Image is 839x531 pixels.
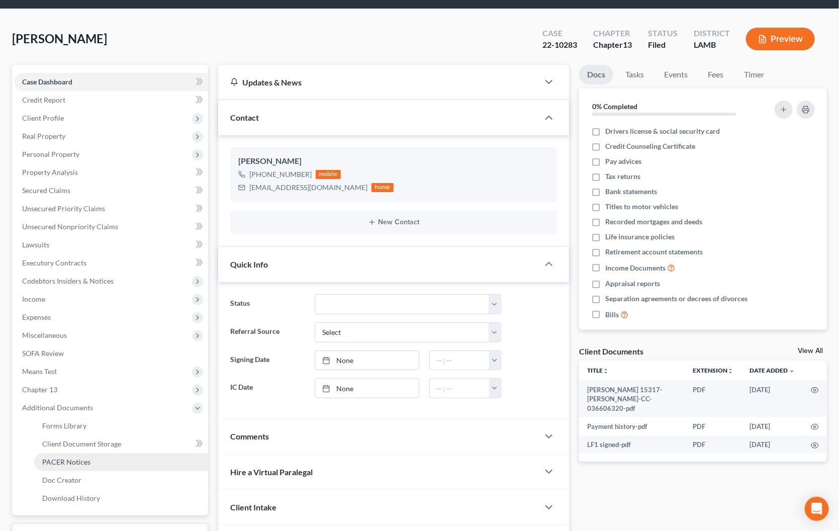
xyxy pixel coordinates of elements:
span: Case Dashboard [22,77,72,86]
div: 22-10283 [542,39,577,51]
span: Property Analysis [22,168,78,176]
span: SOFA Review [22,349,64,358]
span: Additional Documents [22,403,93,412]
a: None [315,379,419,398]
a: Unsecured Nonpriority Claims [14,218,208,236]
span: Recorded mortgages and deeds [605,217,702,227]
span: Chapter 13 [22,385,57,394]
a: Property Analysis [14,163,208,182]
div: [PERSON_NAME] [238,155,549,167]
span: Bank statements [605,187,657,197]
input: -- : -- [430,379,490,398]
span: Unsecured Nonpriority Claims [22,222,118,231]
a: Titleunfold_more [587,367,609,374]
td: Payment history-pdf [579,417,685,435]
div: Open Intercom Messenger [805,497,829,521]
td: PDF [685,381,741,417]
div: [EMAIL_ADDRESS][DOMAIN_NAME] [249,183,367,193]
span: Drivers license & social security card [605,126,720,136]
span: Income Documents [605,263,666,273]
span: Credit Report [22,96,65,104]
div: Status [648,28,678,39]
span: Income [22,295,45,303]
div: Filed [648,39,678,51]
a: Secured Claims [14,182,208,200]
a: View All [798,347,823,355]
a: Extensionunfold_more [693,367,733,374]
span: Expenses [22,313,51,321]
span: Executory Contracts [22,258,86,267]
span: Client Intake [230,502,276,512]
span: Separation agreements or decrees of divorces [605,294,748,304]
a: PACER Notices [34,453,208,471]
div: Updates & News [230,77,527,87]
label: IC Date [225,378,309,398]
td: [PERSON_NAME] 15317-[PERSON_NAME]-CC-036606320-pdf [579,381,685,417]
span: PACER Notices [42,458,90,466]
span: Hire a Virtual Paralegal [230,467,313,477]
span: Download History [42,494,100,502]
a: Date Added expand_more [750,367,795,374]
a: Executory Contracts [14,254,208,272]
div: Chapter [593,28,632,39]
span: Retirement account statements [605,247,703,257]
td: PDF [685,435,741,454]
a: Lawsuits [14,236,208,254]
td: [DATE] [741,381,803,417]
a: Timer [736,65,772,84]
div: District [694,28,730,39]
i: unfold_more [603,368,609,374]
a: Unsecured Priority Claims [14,200,208,218]
button: New Contact [238,218,549,226]
td: PDF [685,417,741,435]
td: LF1 signed-pdf [579,435,685,454]
span: Tax returns [605,171,640,182]
span: Comments [230,431,269,441]
a: Credit Report [14,91,208,109]
span: Personal Property [22,150,79,158]
div: Client Documents [579,346,643,357]
a: Docs [579,65,613,84]
a: Tasks [617,65,652,84]
input: -- : -- [430,351,490,370]
a: Case Dashboard [14,73,208,91]
a: Doc Creator [34,471,208,489]
div: Case [542,28,577,39]
div: home [371,183,394,192]
span: Quick Info [230,259,268,269]
span: Client Profile [22,114,64,122]
span: Pay advices [605,156,641,166]
span: Forms Library [42,421,86,430]
label: Signing Date [225,350,309,371]
i: expand_more [789,368,795,374]
a: Client Document Storage [34,435,208,453]
span: Miscellaneous [22,331,67,339]
td: [DATE] [741,417,803,435]
span: Lawsuits [22,240,49,249]
div: LAMB [694,39,730,51]
label: Status [225,294,309,314]
span: Unsecured Priority Claims [22,204,105,213]
a: Fees [700,65,732,84]
button: Preview [746,28,815,50]
a: SOFA Review [14,344,208,363]
div: mobile [316,170,341,179]
span: Appraisal reports [605,279,660,289]
span: Bills [605,310,619,320]
a: None [315,351,419,370]
a: Forms Library [34,417,208,435]
label: Referral Source [225,322,309,342]
strong: 0% Completed [592,102,637,111]
span: Contact [230,113,259,122]
span: Titles to motor vehicles [605,202,678,212]
a: Events [656,65,696,84]
span: Life insurance policies [605,232,675,242]
i: unfold_more [727,368,733,374]
span: [PERSON_NAME] [12,31,107,46]
span: 13 [623,40,632,49]
span: Client Document Storage [42,439,121,448]
a: Download History [34,489,208,507]
span: Codebtors Insiders & Notices [22,277,114,285]
span: Means Test [22,367,57,376]
span: Real Property [22,132,65,140]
